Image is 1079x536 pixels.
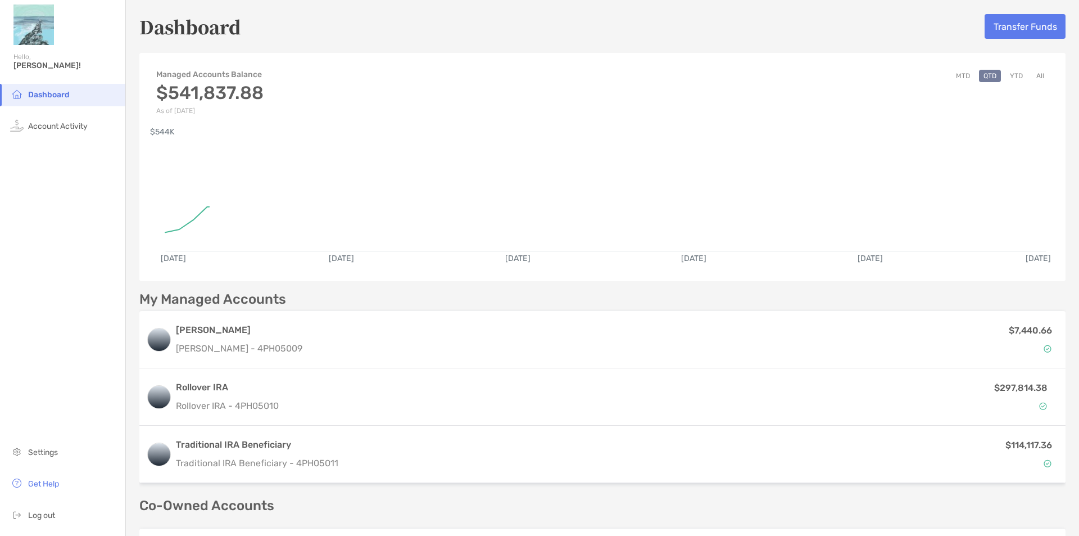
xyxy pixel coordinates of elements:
[505,254,531,263] text: [DATE]
[10,476,24,490] img: get-help icon
[10,119,24,132] img: activity icon
[139,292,286,307] p: My Managed Accounts
[1044,345,1051,353] img: Account Status icon
[161,254,186,263] text: [DATE]
[1009,323,1052,337] p: $7,440.66
[148,443,170,466] img: logo account
[176,456,338,470] p: Traditional IRA Beneficiary - 4PH05011
[176,399,836,413] p: Rollover IRA - 4PH05010
[139,13,241,39] h5: Dashboard
[10,445,24,458] img: settings icon
[148,386,170,408] img: logo account
[156,107,264,115] p: As of [DATE]
[1005,438,1052,452] p: $114,117.36
[13,4,54,45] img: Zoe Logo
[994,381,1048,395] p: $297,814.38
[139,499,1066,513] p: Co-Owned Accounts
[681,254,706,263] text: [DATE]
[176,341,302,355] p: [PERSON_NAME] - 4PH05009
[28,448,58,457] span: Settings
[1005,70,1027,82] button: YTD
[1032,70,1049,82] button: All
[1039,402,1047,410] img: Account Status icon
[150,127,175,137] text: $544K
[1044,460,1051,467] img: Account Status icon
[329,254,354,263] text: [DATE]
[28,90,70,100] span: Dashboard
[951,70,974,82] button: MTD
[1026,254,1051,263] text: [DATE]
[985,14,1066,39] button: Transfer Funds
[10,508,24,521] img: logout icon
[156,70,264,79] h4: Managed Accounts Balance
[176,381,836,394] h3: Rollover IRA
[10,87,24,101] img: household icon
[28,511,55,520] span: Log out
[156,82,264,103] h3: $541,837.88
[979,70,1001,82] button: QTD
[13,61,119,70] span: [PERSON_NAME]!
[858,254,883,263] text: [DATE]
[28,121,88,131] span: Account Activity
[176,438,338,452] h3: Traditional IRA Beneficiary
[176,323,302,337] h3: [PERSON_NAME]
[148,328,170,351] img: logo account
[28,479,59,489] span: Get Help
